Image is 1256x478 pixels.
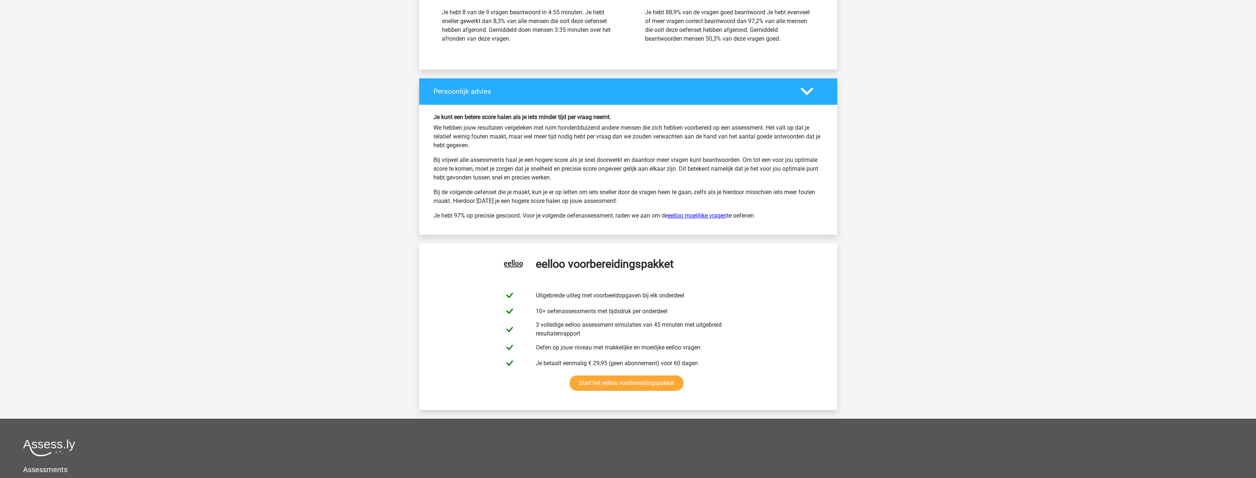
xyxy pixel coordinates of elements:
p: Bij de volgende oefenset die je maakt, kun je er op letten om iets sneller door de vragen heen te... [433,188,823,205]
h4: Persoonlijk advies [433,87,790,96]
a: eelloo moeilijke vragen [668,212,727,219]
p: Je hebt 97% op precisie gescoord. Voor je volgende oefenassessment, raden we aan om de te oefenen [433,211,823,220]
p: We hebben jouw resultaten vergeleken met ruim honderdduizend andere mensen die zich hebben voorbe... [433,123,823,150]
div: Je hebt 88,9% van de vragen goed beantwoord Je hebt evenveel of meer vragen correct beantwoord da... [645,8,814,43]
div: Je hebt 8 van de 9 vragen beantwoord in 4:55 minuten. Je hebt sneller gewerkt dan 8,3% van alle m... [442,8,611,43]
p: Bij vrijwel alle assessments haal je een hogere score als je snel doorwerkt en daardoor meer vrag... [433,156,823,182]
h5: Assessments [23,465,1233,474]
img: Assessly logo [23,439,75,456]
a: Start het eelloo voorbereidingspakket [570,375,684,391]
h6: Je kunt een betere score halen als je iets minder tijd per vraag neemt. [433,114,823,121]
